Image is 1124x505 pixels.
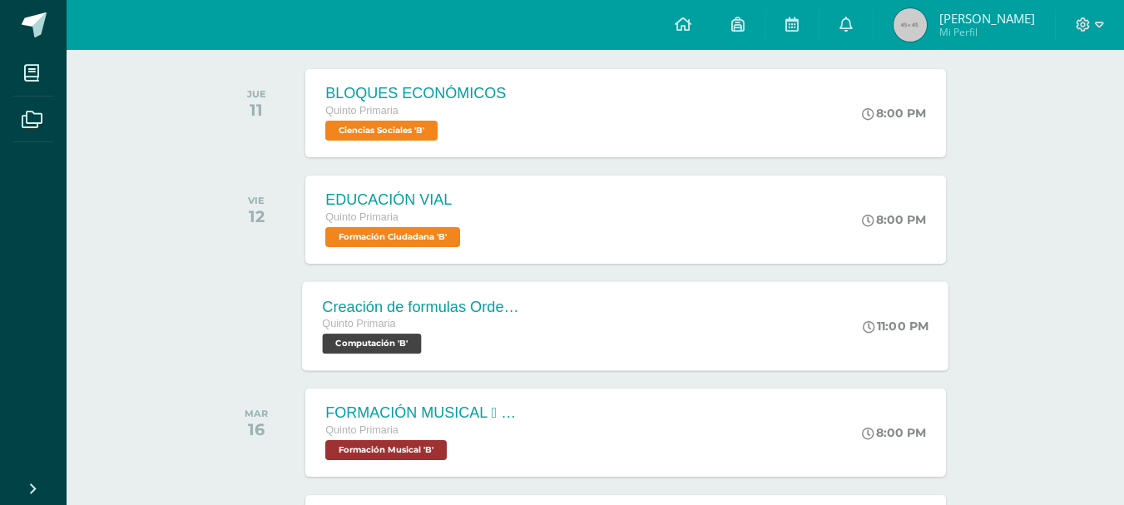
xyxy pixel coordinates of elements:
span: Ciencias Sociales 'B' [325,121,438,141]
div: FORMACIÓN MUSICAL  SILENCIOS MUSICALES [325,404,525,422]
span: Quinto Primaria [325,211,399,223]
div: 8:00 PM [862,425,926,440]
div: 16 [245,419,268,439]
div: MAR [245,408,268,419]
div: 12 [248,206,265,226]
span: Quinto Primaria [323,318,396,329]
div: 8:00 PM [862,106,926,121]
div: 11 [247,100,266,120]
div: JUE [247,88,266,100]
div: 8:00 PM [862,212,926,227]
span: [PERSON_NAME] [939,10,1035,27]
span: Mi Perfil [939,25,1035,39]
span: Formación Ciudadana 'B' [325,227,460,247]
div: EDUCACIÓN VIAL [325,191,464,209]
span: Formación Musical 'B' [325,440,447,460]
div: BLOQUES ECONÓMICOS [325,85,506,102]
span: Quinto Primaria [325,105,399,116]
img: 45x45 [894,8,927,42]
div: VIE [248,195,265,206]
div: 11:00 PM [864,319,929,334]
div: Creación de formulas Orden jerárquico [323,298,524,315]
span: Computación 'B' [323,334,422,354]
span: Quinto Primaria [325,424,399,436]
